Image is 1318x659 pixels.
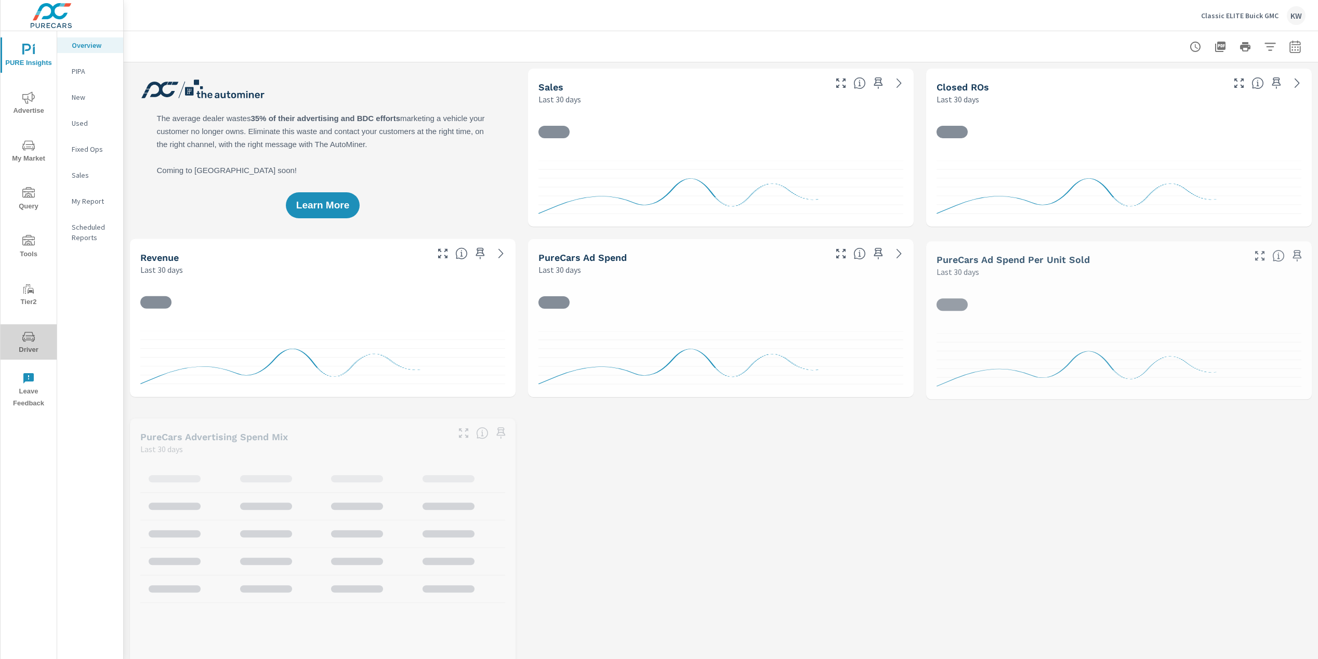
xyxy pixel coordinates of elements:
button: Apply Filters [1260,36,1281,57]
button: Make Fullscreen [1251,247,1268,264]
button: Select Date Range [1285,36,1306,57]
a: See more details in report [891,245,907,262]
div: Sales [57,167,123,183]
p: Fixed Ops [72,144,115,154]
h5: PureCars Ad Spend [538,252,627,263]
span: Query [4,187,54,213]
span: Total cost of media for all PureCars channels for the selected dealership group over the selected... [853,247,866,260]
span: Tools [4,235,54,260]
div: PIPA [57,63,123,79]
button: "Export Report to PDF" [1210,36,1231,57]
button: Make Fullscreen [434,245,451,262]
button: Make Fullscreen [455,425,472,441]
p: PIPA [72,66,115,76]
div: New [57,89,123,105]
p: New [72,92,115,102]
span: Save this to your personalized report [472,245,489,262]
p: Classic ELITE Buick GMC [1201,11,1279,20]
button: Make Fullscreen [833,75,849,91]
h5: Closed ROs [937,82,989,93]
a: See more details in report [891,75,907,91]
p: Last 30 days [538,263,581,276]
span: Number of vehicles sold by the dealership over the selected date range. [Source: This data is sou... [853,77,866,89]
span: Save this to your personalized report [1289,247,1306,264]
a: See more details in report [493,245,509,262]
div: Overview [57,37,123,53]
span: Save this to your personalized report [870,75,887,91]
h5: Revenue [140,252,179,263]
p: Scheduled Reports [72,222,115,243]
span: Total sales revenue over the selected date range. [Source: This data is sourced from the dealer’s... [455,247,468,260]
p: Last 30 days [937,266,979,278]
span: Save this to your personalized report [1268,75,1285,91]
span: Number of Repair Orders Closed by the selected dealership group over the selected time range. [So... [1251,77,1264,89]
span: Save this to your personalized report [493,425,509,441]
p: Last 30 days [140,443,183,455]
div: KW [1287,6,1306,25]
p: Last 30 days [140,263,183,276]
span: This table looks at how you compare to the amount of budget you spend per channel as opposed to y... [476,427,489,439]
button: Print Report [1235,36,1256,57]
button: Make Fullscreen [833,245,849,262]
span: Average cost of advertising per each vehicle sold at the dealer over the selected date range. The... [1272,249,1285,262]
span: Save this to your personalized report [870,245,887,262]
button: Make Fullscreen [1231,75,1247,91]
div: My Report [57,193,123,209]
div: Used [57,115,123,131]
span: Driver [4,331,54,356]
p: Sales [72,170,115,180]
span: Advertise [4,91,54,117]
div: Scheduled Reports [57,219,123,245]
a: See more details in report [1289,75,1306,91]
span: Leave Feedback [4,372,54,410]
h5: PureCars Advertising Spend Mix [140,431,288,442]
div: Fixed Ops [57,141,123,157]
p: Used [72,118,115,128]
div: nav menu [1,31,57,414]
span: My Market [4,139,54,165]
p: Last 30 days [937,93,979,106]
p: Last 30 days [538,93,581,106]
span: PURE Insights [4,44,54,69]
span: Learn More [296,201,349,210]
p: Overview [72,40,115,50]
h5: PureCars Ad Spend Per Unit Sold [937,254,1090,265]
button: Learn More [286,192,360,218]
p: My Report [72,196,115,206]
h5: Sales [538,82,563,93]
span: Tier2 [4,283,54,308]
